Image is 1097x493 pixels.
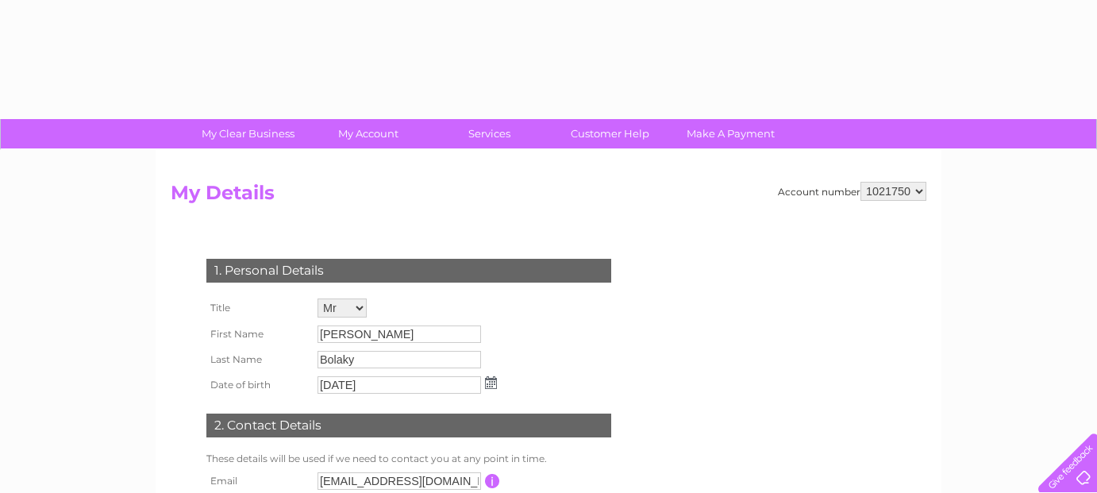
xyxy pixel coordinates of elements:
div: 1. Personal Details [206,259,611,283]
a: My Clear Business [183,119,314,148]
div: 2. Contact Details [206,414,611,437]
img: ... [485,376,497,389]
h2: My Details [171,182,926,212]
th: Last Name [202,347,314,372]
th: Date of birth [202,372,314,398]
a: My Account [303,119,434,148]
td: These details will be used if we need to contact you at any point in time. [202,449,615,468]
a: Make A Payment [665,119,796,148]
a: Customer Help [545,119,676,148]
div: Account number [778,182,926,201]
input: Information [485,474,500,488]
a: Services [424,119,555,148]
th: Title [202,295,314,322]
th: First Name [202,322,314,347]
